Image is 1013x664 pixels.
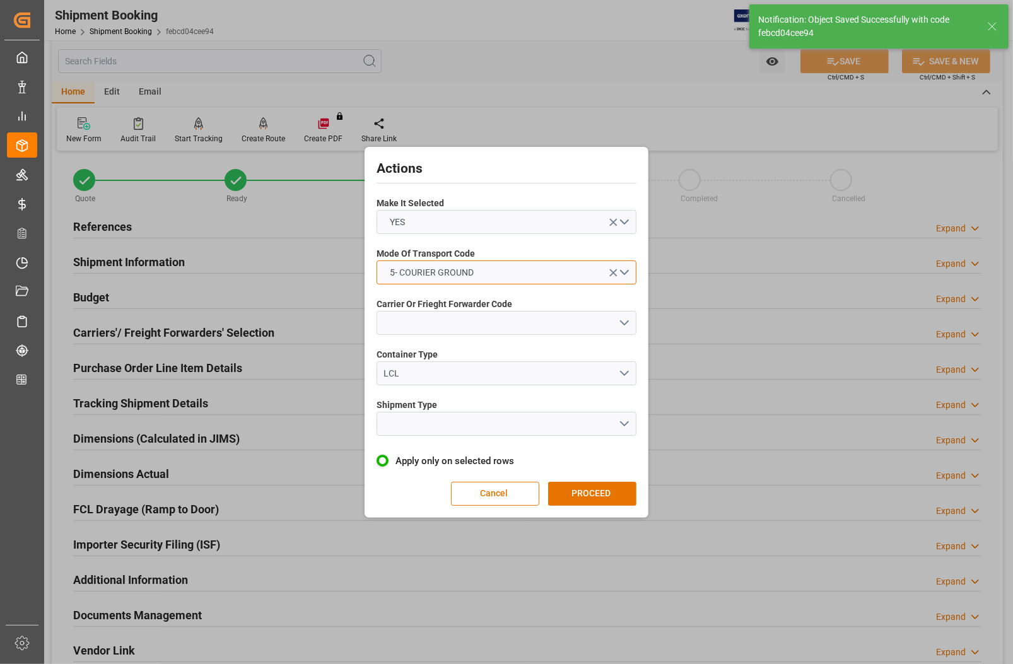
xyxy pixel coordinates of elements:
[377,453,636,469] label: Apply only on selected rows
[377,311,636,335] button: open menu
[377,260,636,284] button: open menu
[377,298,512,311] span: Carrier Or Frieght Forwarder Code
[384,367,619,380] div: LCL
[377,412,636,436] button: open menu
[377,348,438,361] span: Container Type
[548,482,636,506] button: PROCEED
[377,361,636,385] button: open menu
[377,159,636,179] h2: Actions
[451,482,539,506] button: Cancel
[758,13,975,40] div: Notification: Object Saved Successfully with code febcd04cee94
[377,247,475,260] span: Mode Of Transport Code
[377,399,437,412] span: Shipment Type
[377,197,444,210] span: Make It Selected
[377,210,636,234] button: open menu
[384,266,481,279] span: 5- COURIER GROUND
[384,216,412,229] span: YES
